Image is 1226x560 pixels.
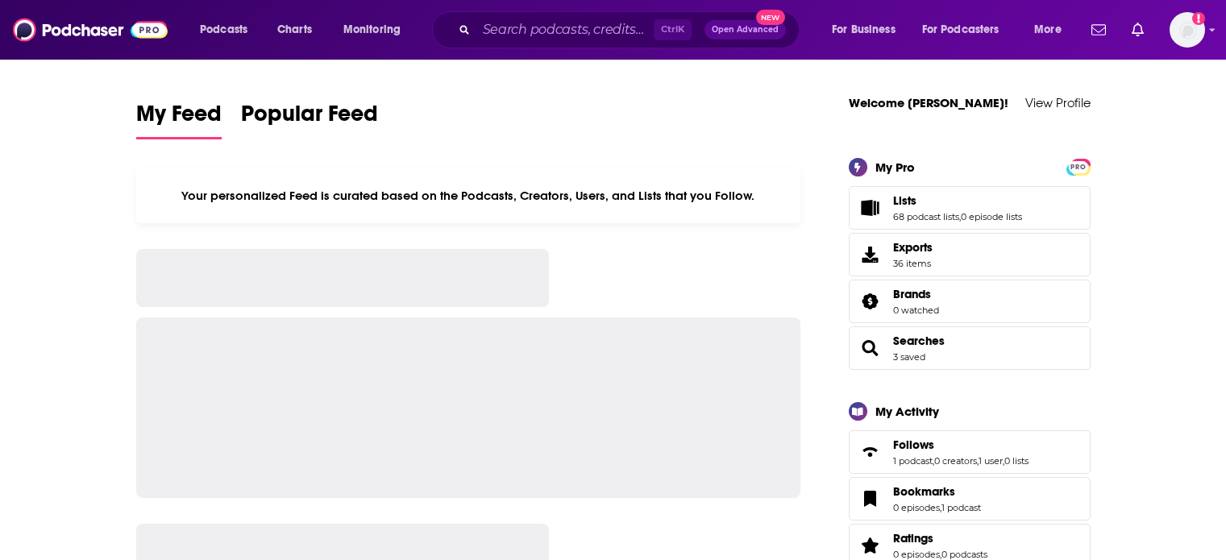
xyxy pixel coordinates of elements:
[961,211,1022,222] a: 0 episode lists
[849,233,1091,276] a: Exports
[241,100,378,139] a: Popular Feed
[941,549,987,560] a: 0 podcasts
[704,20,786,39] button: Open AdvancedNew
[267,17,322,43] a: Charts
[854,337,887,359] a: Searches
[1003,455,1004,467] span: ,
[1034,19,1062,41] span: More
[893,549,940,560] a: 0 episodes
[893,531,933,545] span: Ratings
[854,197,887,219] a: Lists
[893,351,925,363] a: 3 saved
[1125,16,1150,44] a: Show notifications dropdown
[1023,17,1082,43] button: open menu
[200,19,247,41] span: Podcasts
[893,438,934,452] span: Follows
[854,441,887,463] a: Follows
[136,100,222,139] a: My Feed
[893,287,939,301] a: Brands
[854,243,887,266] span: Exports
[476,17,654,43] input: Search podcasts, credits, & more...
[893,305,939,316] a: 0 watched
[854,290,887,313] a: Brands
[332,17,422,43] button: open menu
[189,17,268,43] button: open menu
[343,19,401,41] span: Monitoring
[893,455,933,467] a: 1 podcast
[893,438,1029,452] a: Follows
[940,549,941,560] span: ,
[893,484,955,499] span: Bookmarks
[1170,12,1205,48] button: Show profile menu
[875,160,915,175] div: My Pro
[940,502,941,513] span: ,
[849,95,1008,110] a: Welcome [PERSON_NAME]!
[654,19,692,40] span: Ctrl K
[893,240,933,255] span: Exports
[893,193,916,208] span: Lists
[1170,12,1205,48] span: Logged in as NickG
[933,455,934,467] span: ,
[447,11,815,48] div: Search podcasts, credits, & more...
[893,484,981,499] a: Bookmarks
[13,15,168,45] img: Podchaser - Follow, Share and Rate Podcasts
[849,326,1091,370] span: Searches
[977,455,979,467] span: ,
[893,211,959,222] a: 68 podcast lists
[854,487,887,510] a: Bookmarks
[1192,12,1205,25] svg: Add a profile image
[849,186,1091,230] span: Lists
[893,502,940,513] a: 0 episodes
[821,17,916,43] button: open menu
[136,100,222,137] span: My Feed
[934,455,977,467] a: 0 creators
[849,430,1091,474] span: Follows
[1025,95,1091,110] a: View Profile
[979,455,1003,467] a: 1 user
[893,287,931,301] span: Brands
[832,19,896,41] span: For Business
[893,258,933,269] span: 36 items
[1069,160,1088,172] a: PRO
[756,10,785,25] span: New
[136,168,801,223] div: Your personalized Feed is curated based on the Podcasts, Creators, Users, and Lists that you Follow.
[712,26,779,34] span: Open Advanced
[959,211,961,222] span: ,
[893,334,945,348] a: Searches
[849,477,1091,521] span: Bookmarks
[893,531,987,545] a: Ratings
[875,404,939,419] div: My Activity
[277,19,312,41] span: Charts
[1004,455,1029,467] a: 0 lists
[241,100,378,137] span: Popular Feed
[854,534,887,557] a: Ratings
[941,502,981,513] a: 1 podcast
[1085,16,1112,44] a: Show notifications dropdown
[912,17,1023,43] button: open menu
[1170,12,1205,48] img: User Profile
[849,280,1091,323] span: Brands
[893,193,1022,208] a: Lists
[922,19,1000,41] span: For Podcasters
[1069,161,1088,173] span: PRO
